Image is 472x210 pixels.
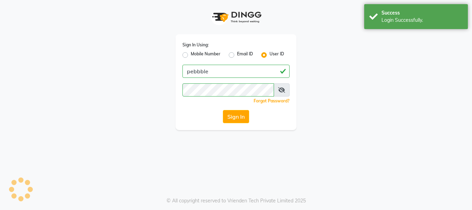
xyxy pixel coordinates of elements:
label: User ID [270,51,284,59]
div: Login Successfully. [381,17,463,24]
button: Sign In [223,110,249,123]
a: Forgot Password? [254,98,290,103]
label: Email ID [237,51,253,59]
label: Sign In Using: [182,42,209,48]
input: Username [182,83,274,97]
input: Username [182,65,290,78]
div: Success [381,9,463,17]
img: logo1.svg [208,7,264,27]
label: Mobile Number [191,51,220,59]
